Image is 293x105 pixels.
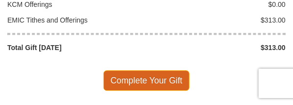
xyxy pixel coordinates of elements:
div: EMIC Tithes and Offerings [2,15,147,25]
div: $313.00 [146,15,291,25]
div: $313.00 [146,43,291,52]
div: Total Gift [DATE] [2,43,147,52]
span: Complete Your Gift [103,70,190,91]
